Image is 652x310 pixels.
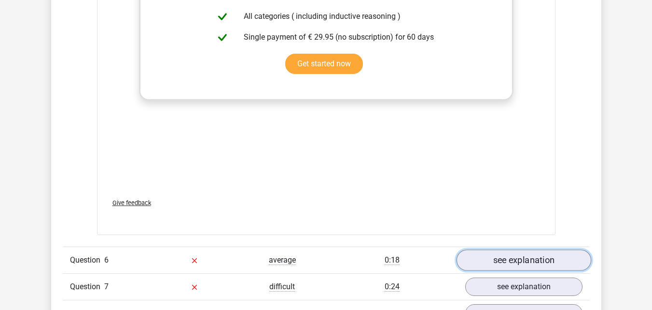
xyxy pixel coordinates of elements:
a: see explanation [465,278,583,296]
span: difficult [269,282,295,292]
span: 0:24 [385,282,400,292]
span: 6 [104,255,109,265]
span: Question [70,254,104,266]
a: see explanation [456,250,591,271]
span: Give feedback [112,199,151,207]
span: average [269,255,296,265]
span: 0:18 [385,255,400,265]
span: 7 [104,282,109,291]
span: Question [70,281,104,293]
a: Get started now [285,54,363,74]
